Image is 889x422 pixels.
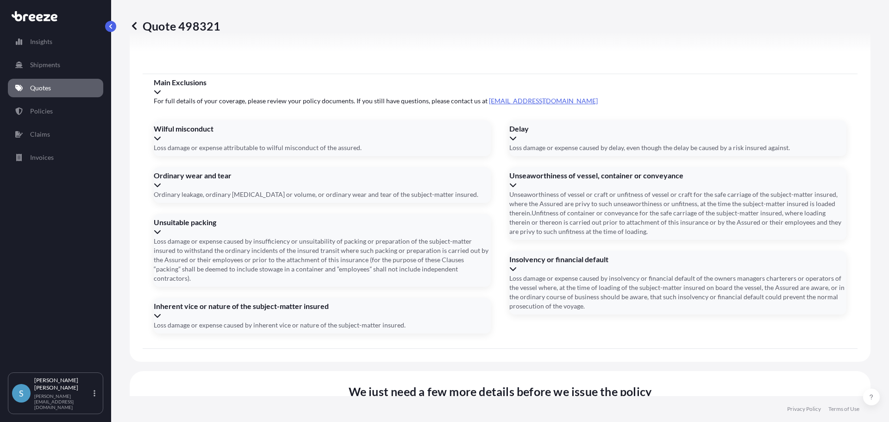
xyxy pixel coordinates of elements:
[154,218,491,236] div: Unsuitable packing
[509,171,846,189] div: Unseaworthiness of vessel, container or conveyance
[34,377,92,391] p: [PERSON_NAME] [PERSON_NAME]
[154,218,491,227] span: Unsuitable packing
[509,190,846,236] span: Unseaworthiness of vessel or craft or unfitness of vessel or craft for the safe carriage of the s...
[154,171,491,189] div: Ordinary wear and tear
[34,393,92,410] p: [PERSON_NAME][EMAIL_ADDRESS][DOMAIN_NAME]
[30,153,54,162] p: Invoices
[154,124,491,143] div: Wilful misconduct
[787,405,821,413] a: Privacy Policy
[8,148,103,167] a: Invoices
[509,143,790,152] span: Loss damage or expense caused by delay, even though the delay be caused by a risk insured against.
[8,79,103,97] a: Quotes
[30,130,50,139] p: Claims
[154,302,491,320] div: Inherent vice or nature of the subject-matter insured
[154,78,846,87] span: Main Exclusions
[509,255,846,273] div: Insolvency or financial default
[509,124,846,143] div: Delay
[8,102,103,120] a: Policies
[154,302,491,311] span: Inherent vice or nature of the subject-matter insured
[509,274,846,311] span: Loss damage or expense caused by insolvency or financial default of the owners managers charterer...
[154,78,846,96] div: Main Exclusions
[30,37,52,46] p: Insights
[8,56,103,74] a: Shipments
[30,107,53,116] p: Policies
[828,405,859,413] a: Terms of Use
[154,190,478,199] span: Ordinary leakage, ordinary [MEDICAL_DATA] or volume, or ordinary wear and tear of the subject-mat...
[154,237,491,283] span: Loss damage or expense caused by insufficiency or unsuitability of packing or preparation of the ...
[8,125,103,144] a: Claims
[154,143,362,152] span: Loss damage or expense attributable to wilful misconduct of the assured.
[130,19,220,33] p: Quote 498321
[154,321,406,330] span: Loss damage or expense caused by inherent vice or nature of the subject-matter insured.
[30,83,51,93] p: Quotes
[154,96,846,106] span: For full details of your coverage, please review your policy documents. If you still have questio...
[8,32,103,51] a: Insights
[349,384,652,399] span: We just need a few more details before we issue the policy
[489,97,598,105] a: [EMAIL_ADDRESS][DOMAIN_NAME]
[19,389,24,398] span: S
[509,255,846,264] span: Insolvency or financial default
[154,171,491,180] span: Ordinary wear and tear
[509,171,846,180] span: Unseaworthiness of vessel, container or conveyance
[154,124,491,133] span: Wilful misconduct
[30,60,60,69] p: Shipments
[509,124,846,133] span: Delay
